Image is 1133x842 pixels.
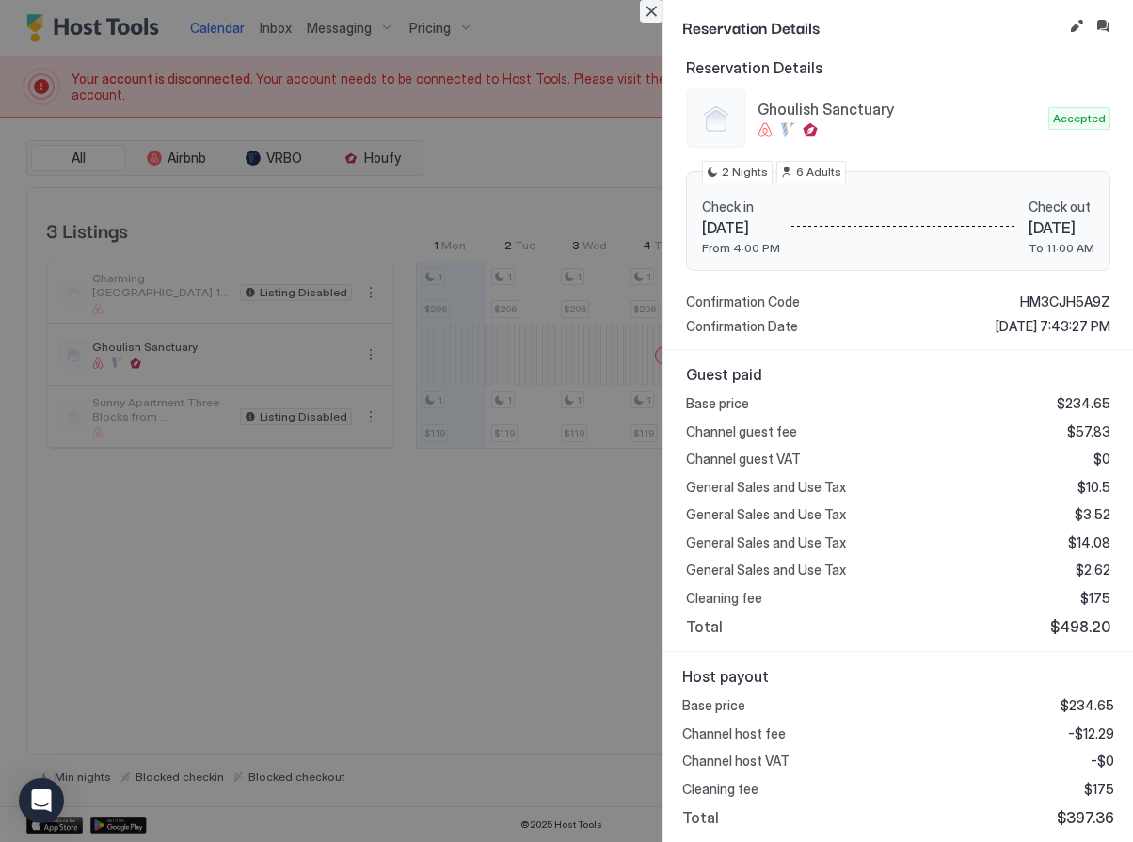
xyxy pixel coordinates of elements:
[686,318,798,335] span: Confirmation Date
[686,365,1110,384] span: Guest paid
[1065,15,1088,38] button: Edit reservation
[682,753,790,770] span: Channel host VAT
[1029,199,1094,215] span: Check out
[1092,15,1114,38] button: Inbox
[1068,725,1114,742] span: -$12.29
[722,164,768,181] span: 2 Nights
[1050,617,1110,636] span: $498.20
[686,479,846,496] span: General Sales and Use Tax
[1068,534,1110,551] span: $14.08
[686,617,723,636] span: Total
[686,423,797,440] span: Channel guest fee
[702,241,780,255] span: From 4:00 PM
[682,725,786,742] span: Channel host fee
[1077,479,1110,496] span: $10.5
[702,199,780,215] span: Check in
[1091,753,1114,770] span: -$0
[1084,781,1114,798] span: $175
[686,590,762,607] span: Cleaning fee
[1080,590,1110,607] span: $175
[19,778,64,823] div: Open Intercom Messenger
[1029,241,1094,255] span: To 11:00 AM
[686,294,800,310] span: Confirmation Code
[682,15,1061,39] span: Reservation Details
[796,164,841,181] span: 6 Adults
[1061,697,1114,714] span: $234.65
[1093,451,1110,468] span: $0
[1067,423,1110,440] span: $57.83
[686,534,846,551] span: General Sales and Use Tax
[682,697,745,714] span: Base price
[1076,562,1110,579] span: $2.62
[1057,808,1114,827] span: $397.36
[1020,294,1110,310] span: HM3CJH5A9Z
[686,451,801,468] span: Channel guest VAT
[682,667,1114,686] span: Host payout
[1057,395,1110,412] span: $234.65
[1053,110,1106,127] span: Accepted
[682,781,758,798] span: Cleaning fee
[682,808,719,827] span: Total
[686,58,1110,77] span: Reservation Details
[996,318,1110,335] span: [DATE] 7:43:27 PM
[1075,506,1110,523] span: $3.52
[702,218,780,237] span: [DATE]
[758,100,1041,119] span: Ghoulish Sanctuary
[1029,218,1094,237] span: [DATE]
[686,395,749,412] span: Base price
[686,506,846,523] span: General Sales and Use Tax
[686,562,846,579] span: General Sales and Use Tax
